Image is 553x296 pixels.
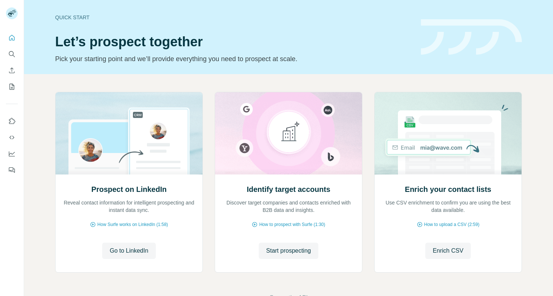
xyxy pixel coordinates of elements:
img: banner [421,19,522,55]
h1: Let’s prospect together [55,34,412,49]
span: Enrich CSV [433,246,463,255]
img: Enrich your contact lists [374,92,522,174]
h2: Prospect on LinkedIn [91,184,167,194]
button: Use Surfe on LinkedIn [6,114,18,128]
button: My lists [6,80,18,93]
p: Reveal contact information for intelligent prospecting and instant data sync. [63,199,195,214]
button: Enrich CSV [6,64,18,77]
button: Go to LinkedIn [102,243,155,259]
button: Enrich CSV [425,243,471,259]
img: Prospect on LinkedIn [55,92,203,174]
span: How to upload a CSV (2:59) [424,221,479,228]
span: How to prospect with Surfe (1:30) [259,221,325,228]
button: Use Surfe API [6,131,18,144]
button: Dashboard [6,147,18,160]
span: Start prospecting [266,246,311,255]
p: Use CSV enrichment to confirm you are using the best data available. [382,199,514,214]
p: Discover target companies and contacts enriched with B2B data and insights. [222,199,355,214]
button: Feedback [6,163,18,177]
button: Start prospecting [259,243,318,259]
p: Pick your starting point and we’ll provide everything you need to prospect at scale. [55,54,412,64]
h2: Identify target accounts [247,184,331,194]
button: Quick start [6,31,18,44]
span: Go to LinkedIn [110,246,148,255]
img: Identify target accounts [215,92,362,174]
button: Search [6,47,18,61]
h2: Enrich your contact lists [405,184,491,194]
span: How Surfe works on LinkedIn (1:58) [97,221,168,228]
div: Quick start [55,14,412,21]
